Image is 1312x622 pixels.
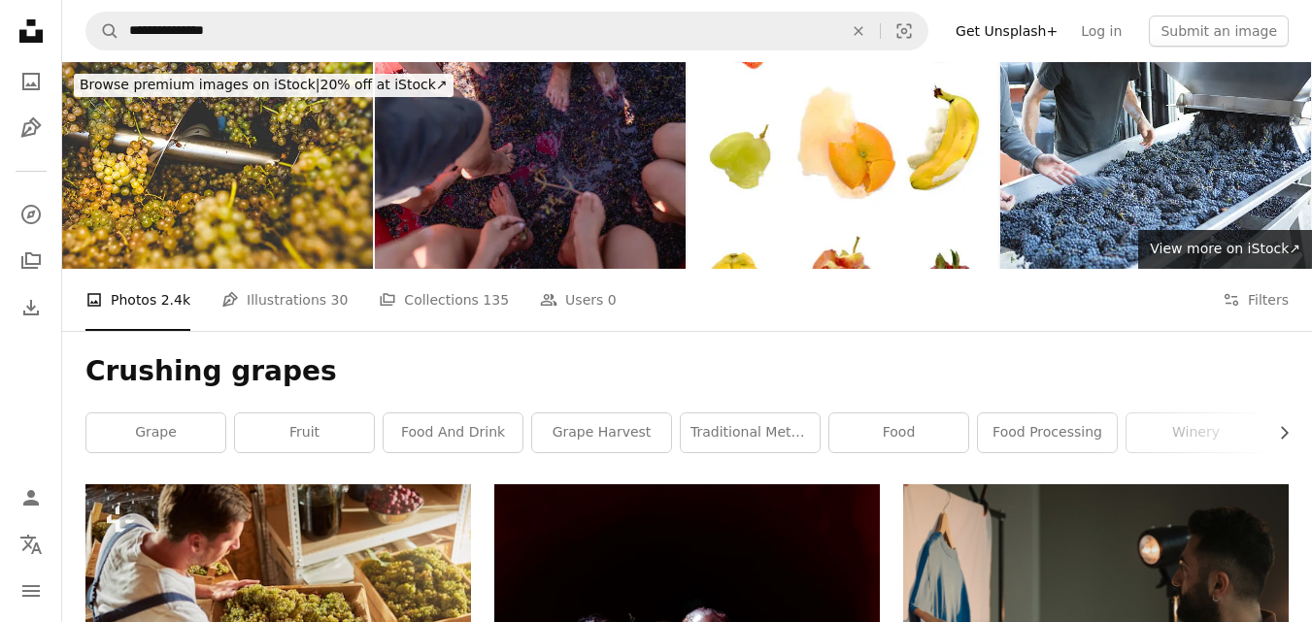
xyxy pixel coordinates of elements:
[379,269,509,331] a: Collections 135
[829,413,968,452] a: food
[1127,413,1265,452] a: winery
[62,62,373,269] img: White Grapes in the Winemaking Process
[375,62,686,269] img: upper view of children feet crashing grapes in a big bowl
[12,242,50,280] a: Collections
[1223,269,1289,331] button: Filters
[12,62,50,101] a: Photos
[12,288,50,327] a: Download History
[12,109,50,147] a: Illustrations
[540,269,617,331] a: Users 0
[837,13,880,49] button: Clear
[85,354,1289,389] h1: Crushing grapes
[331,289,349,311] span: 30
[12,525,50,564] button: Language
[1149,16,1289,47] button: Submit an image
[221,269,348,331] a: Illustrations 30
[85,604,471,621] a: Focused brunette young man operating winery equipment for crushing grapes
[978,413,1117,452] a: food processing
[12,195,50,234] a: Explore
[12,478,50,517] a: Log in / Sign up
[12,572,50,610] button: Menu
[86,13,119,49] button: Search Unsplash
[85,12,928,50] form: Find visuals sitewide
[80,77,320,92] span: Browse premium images on iStock |
[608,289,617,311] span: 0
[86,413,225,452] a: grape
[532,413,671,452] a: grape harvest
[944,16,1069,47] a: Get Unsplash+
[384,413,522,452] a: food and drink
[483,289,509,311] span: 135
[235,413,374,452] a: fruit
[62,62,465,109] a: Browse premium images on iStock|20% off at iStock↗
[1000,62,1311,269] img: Pinot Noir Grapes
[881,13,927,49] button: Visual search
[681,413,820,452] a: traditional method
[1266,413,1289,452] button: scroll list to the right
[1069,16,1133,47] a: Log in
[1138,230,1312,269] a: View more on iStock↗
[74,74,454,97] div: 20% off at iStock ↗
[1150,241,1300,256] span: View more on iStock ↗
[688,62,998,269] img: crushed fruits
